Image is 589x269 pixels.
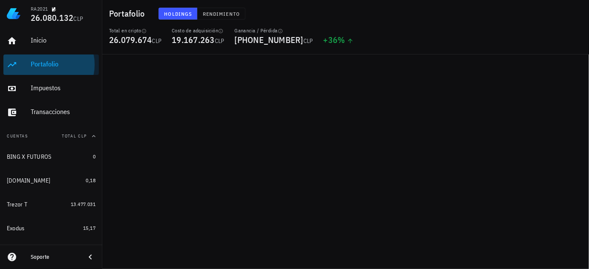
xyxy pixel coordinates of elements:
[338,34,345,46] span: %
[3,126,99,146] button: CuentasTotal CLP
[7,177,50,184] div: [DOMAIN_NAME]
[152,37,162,45] span: CLP
[3,146,99,167] a: BING X FUTUROS 0
[323,36,354,44] div: +36
[7,225,25,232] div: Exodus
[31,12,74,23] span: 26.080.132
[7,201,27,208] div: Trezor T
[235,34,304,46] span: [PHONE_NUMBER]
[62,133,87,139] span: Total CLP
[86,177,95,183] span: 0,18
[303,37,313,45] span: CLP
[570,7,584,20] div: avatar
[3,78,99,99] a: Impuestos
[164,11,192,17] span: Holdings
[197,8,245,20] button: Rendimiento
[159,8,198,20] button: Holdings
[172,27,224,34] div: Costo de adquisición
[3,218,99,238] a: Exodus 15,17
[3,31,99,51] a: Inicio
[31,84,95,92] div: Impuestos
[31,36,95,44] div: Inicio
[172,34,215,46] span: 19.167.263
[109,27,162,34] div: Total en cripto
[215,37,225,45] span: CLP
[109,7,148,20] h1: Portafolio
[235,27,313,34] div: Ganancia / Pérdida
[7,153,52,160] div: BING X FUTUROS
[7,7,20,20] img: LedgiFi
[83,225,95,231] span: 15,17
[3,170,99,191] a: [DOMAIN_NAME] 0,18
[71,201,95,207] span: 13.477.031
[3,194,99,215] a: Trezor T 13.477.031
[109,34,152,46] span: 26.079.674
[31,254,78,260] div: Soporte
[31,60,95,68] div: Portafolio
[93,153,95,160] span: 0
[74,15,84,23] span: CLP
[3,102,99,123] a: Transacciones
[31,108,95,116] div: Transacciones
[202,11,240,17] span: Rendimiento
[3,54,99,75] a: Portafolio
[31,6,48,12] div: RA2021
